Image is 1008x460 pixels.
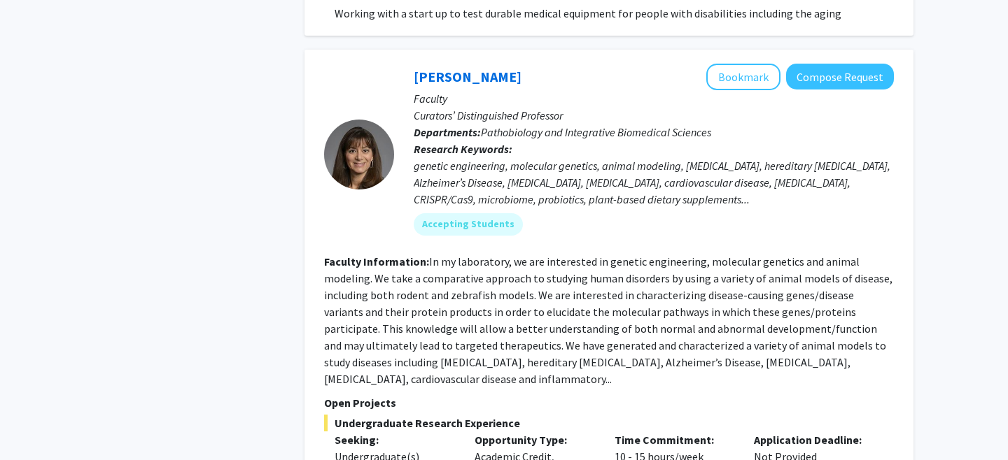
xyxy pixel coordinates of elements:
[324,415,894,431] span: Undergraduate Research Experience
[786,64,894,89] button: Compose Request to Elizabeth Bryda
[481,125,711,139] span: Pathobiology and Integrative Biomedical Sciences
[414,68,521,85] a: [PERSON_NAME]
[335,5,894,22] p: Working with a start up to test durable medical equipment for people with disabilities including ...
[475,431,594,448] p: Opportunity Type:
[414,90,894,107] p: Faculty
[414,157,894,208] div: genetic engineering, molecular genetics, animal modeling, [MEDICAL_DATA], hereditary [MEDICAL_DAT...
[414,107,894,124] p: Curators’ Distinguished Professor
[324,394,894,411] p: Open Projects
[414,125,481,139] b: Departments:
[10,397,59,450] iframe: Chat
[324,254,429,268] b: Faculty Information:
[335,431,454,448] p: Seeking:
[324,254,892,386] fg-read-more: In my laboratory, we are interested in genetic engineering, molecular genetics and animal modelin...
[615,431,734,448] p: Time Commitment:
[706,64,780,90] button: Add Elizabeth Bryda to Bookmarks
[754,431,873,448] p: Application Deadline:
[414,213,523,236] mat-chip: Accepting Students
[414,142,512,156] b: Research Keywords:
